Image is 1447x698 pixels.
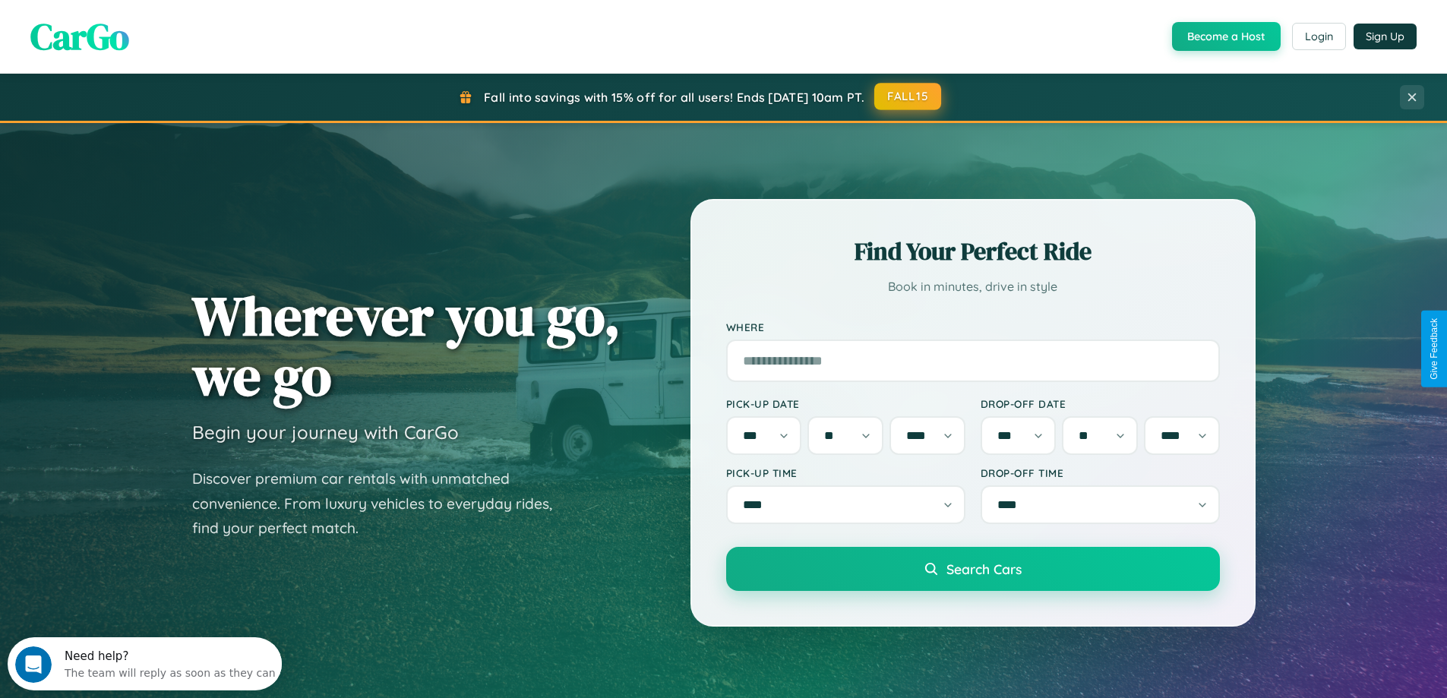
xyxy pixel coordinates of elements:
[1354,24,1417,49] button: Sign Up
[192,286,621,406] h1: Wherever you go, we go
[726,397,965,410] label: Pick-up Date
[57,13,268,25] div: Need help?
[981,397,1220,410] label: Drop-off Date
[874,83,941,110] button: FALL15
[946,561,1022,577] span: Search Cars
[30,11,129,62] span: CarGo
[726,321,1220,333] label: Where
[6,6,283,48] div: Open Intercom Messenger
[726,466,965,479] label: Pick-up Time
[8,637,282,690] iframe: Intercom live chat discovery launcher
[1429,318,1439,380] div: Give Feedback
[57,25,268,41] div: The team will reply as soon as they can
[1172,22,1281,51] button: Become a Host
[15,646,52,683] iframe: Intercom live chat
[192,466,572,541] p: Discover premium car rentals with unmatched convenience. From luxury vehicles to everyday rides, ...
[484,90,864,105] span: Fall into savings with 15% off for all users! Ends [DATE] 10am PT.
[726,547,1220,591] button: Search Cars
[192,421,459,444] h3: Begin your journey with CarGo
[981,466,1220,479] label: Drop-off Time
[726,235,1220,268] h2: Find Your Perfect Ride
[726,276,1220,298] p: Book in minutes, drive in style
[1292,23,1346,50] button: Login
